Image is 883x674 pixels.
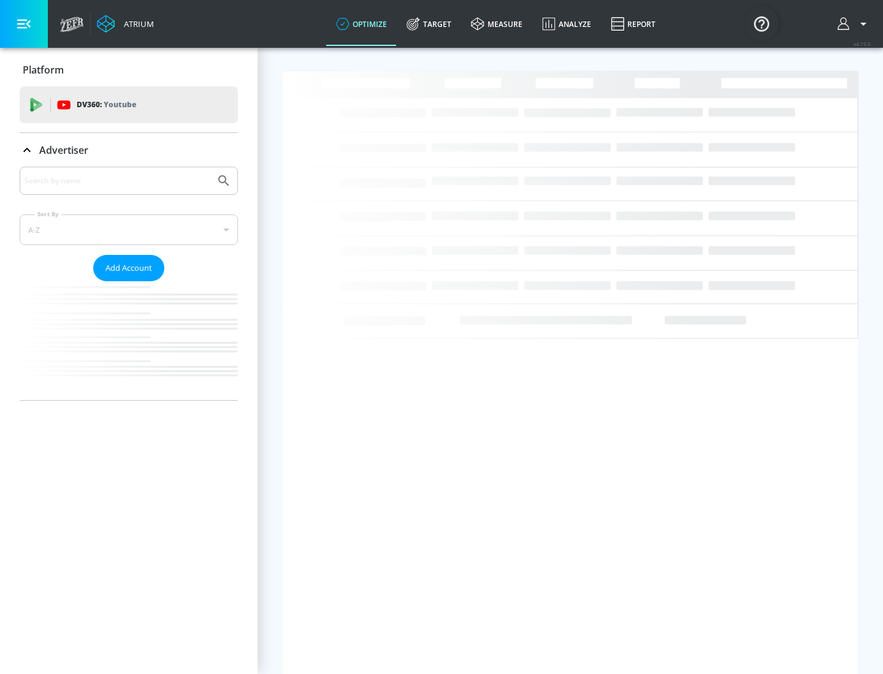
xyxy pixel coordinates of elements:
[20,86,238,123] div: DV360: Youtube
[854,40,871,47] span: v 4.19.0
[25,173,210,189] input: Search by name
[601,2,665,46] a: Report
[119,18,154,29] div: Atrium
[104,98,136,111] p: Youtube
[105,261,152,275] span: Add Account
[23,63,64,77] p: Platform
[93,255,164,281] button: Add Account
[20,167,238,400] div: Advertiser
[35,210,61,218] label: Sort By
[20,133,238,167] div: Advertiser
[77,98,136,112] p: DV360:
[326,2,397,46] a: optimize
[20,214,238,245] div: A-Z
[20,281,238,400] nav: list of Advertiser
[20,53,238,87] div: Platform
[744,6,779,40] button: Open Resource Center
[97,15,154,33] a: Atrium
[39,143,88,157] p: Advertiser
[532,2,601,46] a: Analyze
[461,2,532,46] a: measure
[397,2,461,46] a: Target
